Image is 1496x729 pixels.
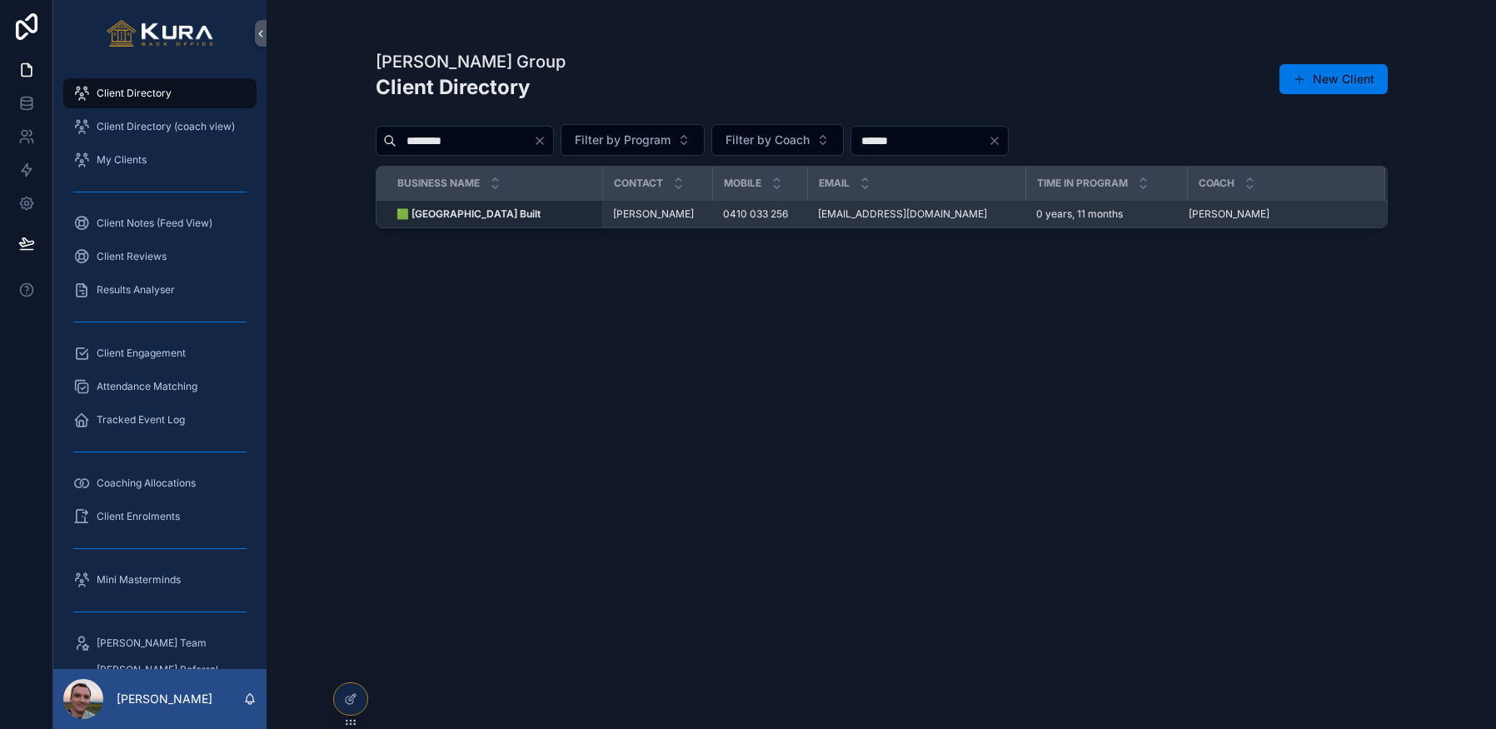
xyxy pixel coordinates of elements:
span: My Clients [97,153,147,167]
span: [EMAIL_ADDRESS][DOMAIN_NAME] [818,207,987,221]
a: [PERSON_NAME] [613,207,703,221]
span: Tracked Event Log [97,413,185,427]
a: 🟩 [GEOGRAPHIC_DATA] Built [396,207,593,221]
a: Client Enrolments [63,502,257,532]
span: [PERSON_NAME] [1189,207,1269,221]
button: Select Button [711,124,844,156]
a: 0 years, 11 months [1036,207,1178,221]
a: [EMAIL_ADDRESS][DOMAIN_NAME] [818,207,1016,221]
span: 0410 033 256 [723,207,788,221]
a: Client Notes (Feed View) [63,208,257,238]
button: Clear [533,134,553,147]
a: Client Directory [63,78,257,108]
span: Coaching Allocations [97,477,196,490]
a: Mini Masterminds [63,565,257,595]
span: Client Directory [97,87,172,100]
a: [PERSON_NAME] [1189,207,1365,221]
span: Mobile [724,177,761,190]
span: Filter by Coach [726,132,810,148]
button: Select Button [561,124,705,156]
button: New Client [1279,64,1388,94]
a: [PERSON_NAME] Referral Partners [63,662,257,692]
a: Coaching Allocations [63,468,257,498]
span: 0 years, 11 months [1036,207,1123,221]
span: Time in Program [1037,177,1128,190]
span: [PERSON_NAME] Referral Partners [97,663,240,690]
img: App logo [107,20,214,47]
button: Clear [988,134,1008,147]
a: My Clients [63,145,257,175]
span: Client Reviews [97,250,167,263]
span: Client Enrolments [97,510,180,523]
span: Contact [614,177,663,190]
strong: 🟩 [GEOGRAPHIC_DATA] Built [396,207,541,220]
a: Client Reviews [63,242,257,272]
a: Results Analyser [63,275,257,305]
h1: [PERSON_NAME] Group [376,50,566,73]
a: Client Engagement [63,338,257,368]
h2: Client Directory [376,73,566,101]
span: [PERSON_NAME] Team [97,637,207,650]
p: [PERSON_NAME] [117,691,212,707]
a: 0410 033 256 [723,207,798,221]
span: Filter by Program [575,132,671,148]
a: Client Directory (coach view) [63,112,257,142]
span: Client Engagement [97,347,186,360]
span: [PERSON_NAME] [613,207,694,221]
span: Attendance Matching [97,380,197,393]
div: scrollable content [53,67,267,669]
span: Coach [1199,177,1234,190]
a: Attendance Matching [63,372,257,402]
span: Email [819,177,850,190]
span: Results Analyser [97,283,175,297]
a: [PERSON_NAME] Team [63,628,257,658]
a: Tracked Event Log [63,405,257,435]
span: Client Directory (coach view) [97,120,235,133]
span: Mini Masterminds [97,573,181,587]
span: Client Notes (Feed View) [97,217,212,230]
span: Business Name [397,177,480,190]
